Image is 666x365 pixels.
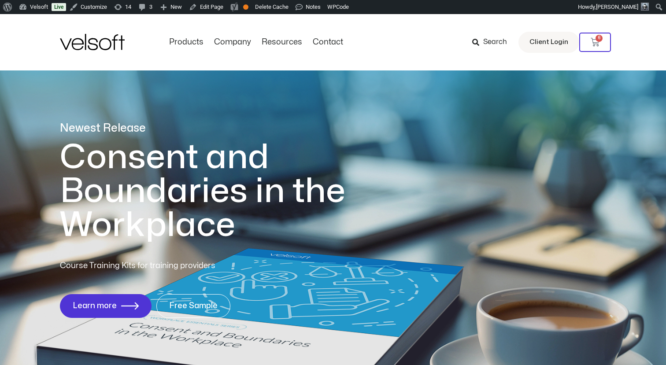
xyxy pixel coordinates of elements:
a: Live [52,3,66,11]
h1: Consent and Boundaries in the Workplace [60,140,381,242]
a: ProductsMenu Toggle [164,37,209,47]
a: 6 [579,33,611,52]
span: Learn more [73,302,117,310]
p: Course Training Kits for training providers [60,260,279,272]
span: Client Login [529,37,568,48]
span: Free Sample [169,302,218,310]
a: CompanyMenu Toggle [209,37,256,47]
a: Client Login [518,32,579,53]
a: ContactMenu Toggle [307,37,348,47]
nav: Menu [164,37,348,47]
span: 6 [596,35,603,42]
a: Free Sample [156,294,230,318]
a: Search [472,35,513,50]
div: OK [243,4,248,10]
p: Newest Release [60,121,381,136]
a: Learn more [60,294,152,318]
span: [PERSON_NAME] [596,4,638,10]
span: Search [483,37,507,48]
img: Velsoft Training Materials [60,34,125,50]
a: ResourcesMenu Toggle [256,37,307,47]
